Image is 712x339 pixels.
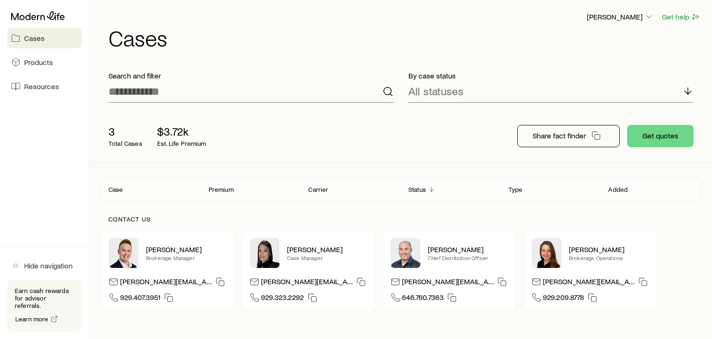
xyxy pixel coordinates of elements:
[108,26,701,49] h1: Cases
[24,58,53,67] span: Products
[402,277,494,289] p: [PERSON_NAME][EMAIL_ADDRESS][DOMAIN_NAME]
[661,12,701,22] button: Get help
[428,245,509,254] p: [PERSON_NAME]
[402,293,444,305] span: 646.760.7363
[109,238,139,268] img: Derek Wakefield
[7,28,82,48] a: Cases
[532,238,561,268] img: Ellen Wall
[15,287,74,309] p: Earn cash rewards for advisor referrals.
[120,277,212,289] p: [PERSON_NAME][EMAIL_ADDRESS][DOMAIN_NAME]
[108,186,123,193] p: Case
[608,186,628,193] p: Added
[24,261,73,270] span: Hide navigation
[391,238,420,268] img: Dan Pierson
[108,215,693,223] p: Contact us
[408,186,426,193] p: Status
[108,71,394,80] p: Search and filter
[287,245,368,254] p: [PERSON_NAME]
[408,85,464,98] p: All statuses
[209,186,234,193] p: Premium
[287,254,368,261] p: Case Manager
[15,316,49,322] span: Learn more
[250,238,280,268] img: Elana Hasten
[7,255,82,276] button: Hide navigation
[543,293,584,305] span: 929.209.8778
[261,293,304,305] span: 929.323.2292
[587,12,654,21] p: [PERSON_NAME]
[569,245,649,254] p: [PERSON_NAME]
[308,186,328,193] p: Carrier
[627,125,693,147] button: Get quotes
[108,140,142,147] p: Total Cases
[7,280,82,332] div: Earn cash rewards for advisor referrals.Learn more
[120,293,160,305] span: 929.407.3951
[7,52,82,72] a: Products
[543,277,635,289] p: [PERSON_NAME][EMAIL_ADDRESS][DOMAIN_NAME]
[569,254,649,261] p: Brokerage Operations
[157,140,206,147] p: Est. Life Premium
[261,277,353,289] p: [PERSON_NAME][EMAIL_ADDRESS][DOMAIN_NAME]
[517,125,620,147] button: Share fact finder
[101,177,701,201] div: Client cases
[428,254,509,261] p: Chief Distribution Officer
[408,71,693,80] p: By case status
[24,82,59,91] span: Resources
[533,131,586,140] p: Share fact finder
[24,33,44,43] span: Cases
[146,245,227,254] p: [PERSON_NAME]
[108,125,142,138] p: 3
[7,76,82,97] a: Resources
[157,125,206,138] p: $3.72k
[146,254,227,261] p: Brokerage Manager
[509,186,523,193] p: Type
[586,12,654,23] button: [PERSON_NAME]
